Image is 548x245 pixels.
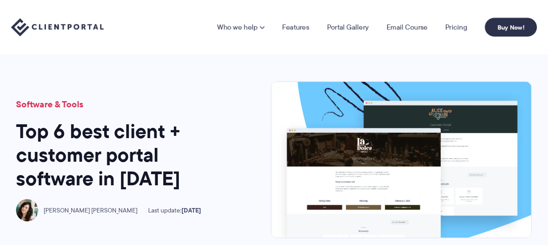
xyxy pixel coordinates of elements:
[181,205,201,215] time: [DATE]
[485,18,537,37] a: Buy Now!
[445,24,467,31] a: Pricing
[387,24,427,31] a: Email Course
[44,207,137,214] span: [PERSON_NAME] [PERSON_NAME]
[16,98,83,111] a: Software & Tools
[282,24,309,31] a: Features
[327,24,369,31] a: Portal Gallery
[217,24,264,31] a: Who we help
[148,207,201,214] span: Last update:
[16,120,230,190] h1: Top 6 best client + customer portal software in [DATE]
